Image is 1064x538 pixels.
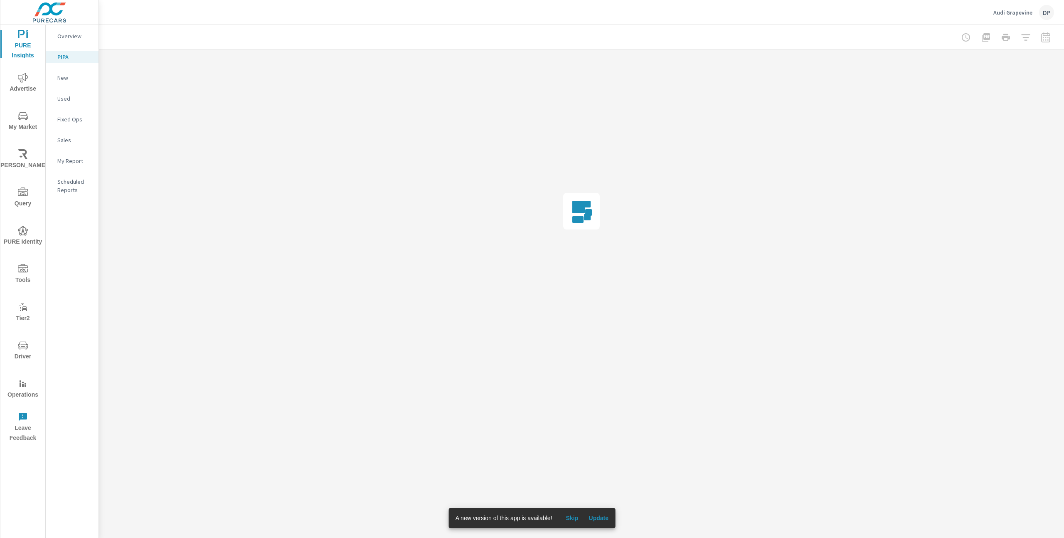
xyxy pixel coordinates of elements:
[46,175,99,196] div: Scheduled Reports
[3,412,43,443] span: Leave Feedback
[1039,5,1054,20] div: DP
[46,30,99,42] div: Overview
[46,72,99,84] div: New
[3,264,43,285] span: Tools
[3,226,43,247] span: PURE Identity
[456,515,552,521] span: A new version of this app is available!
[3,30,43,61] span: PURE Insights
[3,188,43,209] span: Query
[57,74,92,82] p: New
[3,111,43,132] span: My Market
[562,514,582,522] span: Skip
[3,379,43,400] span: Operations
[46,155,99,167] div: My Report
[57,157,92,165] p: My Report
[585,511,612,525] button: Update
[46,134,99,146] div: Sales
[46,92,99,105] div: Used
[559,511,585,525] button: Skip
[46,113,99,126] div: Fixed Ops
[57,32,92,40] p: Overview
[993,9,1032,16] p: Audi Grapevine
[46,51,99,63] div: PIPA
[57,53,92,61] p: PIPA
[57,94,92,103] p: Used
[57,178,92,194] p: Scheduled Reports
[57,136,92,144] p: Sales
[589,514,608,522] span: Update
[0,25,45,446] div: nav menu
[57,115,92,123] p: Fixed Ops
[3,149,43,170] span: [PERSON_NAME]
[3,73,43,94] span: Advertise
[3,302,43,323] span: Tier2
[3,341,43,362] span: Driver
